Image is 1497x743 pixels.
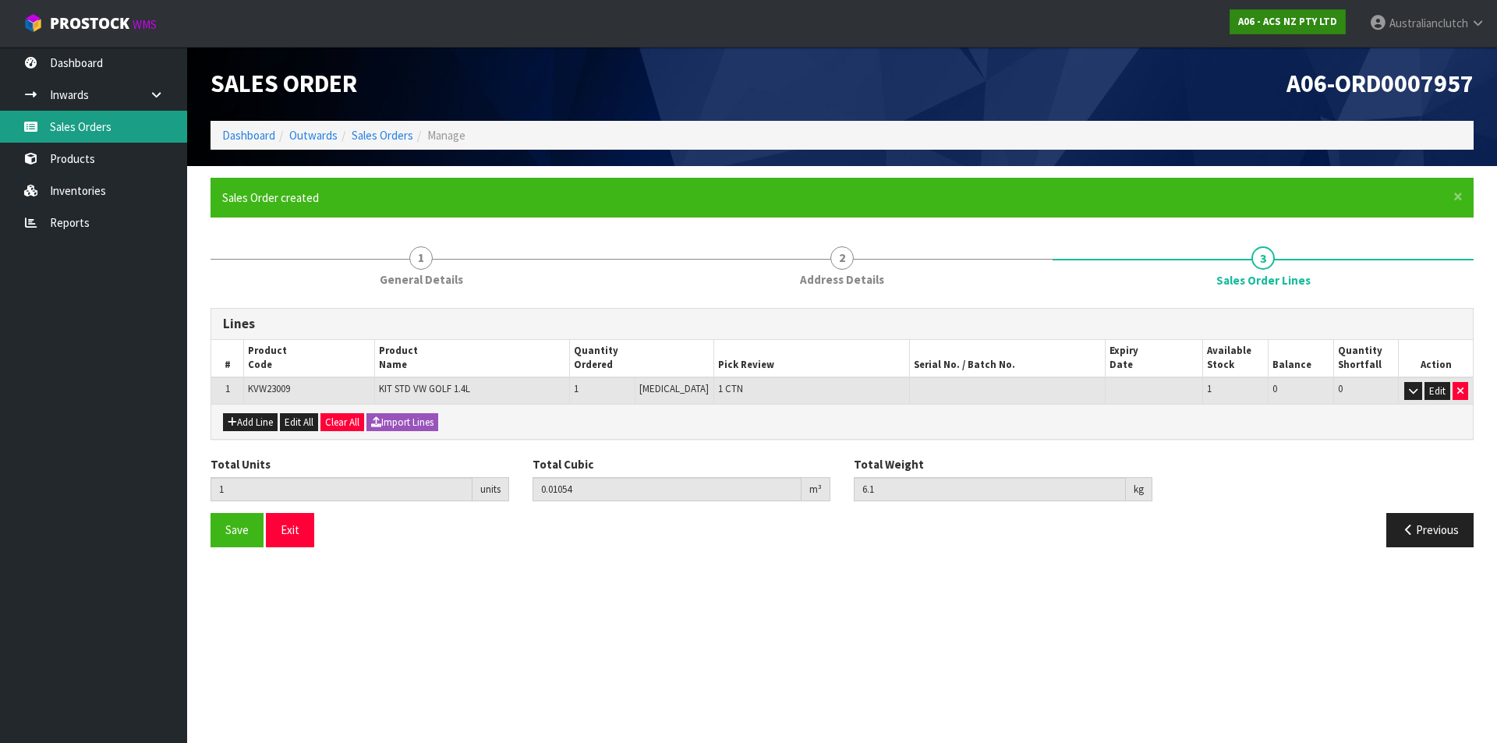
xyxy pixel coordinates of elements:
button: Import Lines [366,413,438,432]
strong: A06 - ACS NZ PTY LTD [1238,15,1337,28]
div: units [472,477,509,502]
th: Balance [1269,340,1334,377]
span: 2 [830,246,854,270]
th: Available Stock [1203,340,1269,377]
span: KIT STD VW GOLF 1.4L [379,382,470,395]
span: A06-ORD0007957 [1286,68,1474,99]
div: kg [1126,477,1152,502]
span: 0 [1272,382,1277,395]
h3: Lines [223,317,1461,331]
th: Quantity Shortfall [1333,340,1399,377]
img: cube-alt.png [23,13,43,33]
th: Expiry Date [1106,340,1203,377]
th: Product Name [374,340,570,377]
a: Sales Orders [352,128,413,143]
th: Action [1399,340,1473,377]
button: Clear All [320,413,364,432]
input: Total Weight [854,477,1126,501]
button: Previous [1386,513,1474,547]
span: Save [225,522,249,537]
span: Address Details [800,271,884,288]
button: Exit [266,513,314,547]
span: 1 CTN [718,382,743,395]
div: m³ [802,477,830,502]
span: 1 [1207,382,1212,395]
span: 3 [1251,246,1275,270]
span: 0 [1338,382,1343,395]
span: General Details [380,271,463,288]
span: Sales Order [211,68,357,99]
th: Product Code [244,340,374,377]
button: Save [211,513,264,547]
span: 1 [409,246,433,270]
a: Dashboard [222,128,275,143]
span: KVW23009 [248,382,290,395]
span: Sales Order Lines [211,296,1474,559]
span: × [1453,186,1463,207]
button: Add Line [223,413,278,432]
span: Sales Order Lines [1216,272,1311,288]
label: Total Weight [854,456,924,472]
span: Sales Order created [222,190,319,205]
th: Serial No. / Batch No. [910,340,1106,377]
label: Total Units [211,456,271,472]
span: Australianclutch [1389,16,1468,30]
span: 1 [574,382,579,395]
th: Pick Review [714,340,910,377]
span: ProStock [50,13,129,34]
a: Outwards [289,128,338,143]
span: Manage [427,128,465,143]
span: [MEDICAL_DATA] [639,382,709,395]
span: 1 [225,382,230,395]
th: Quantity Ordered [570,340,714,377]
input: Total Cubic [533,477,802,501]
button: Edit [1424,382,1450,401]
button: Edit All [280,413,318,432]
th: # [211,340,244,377]
small: WMS [133,17,157,32]
input: Total Units [211,477,472,501]
label: Total Cubic [533,456,593,472]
